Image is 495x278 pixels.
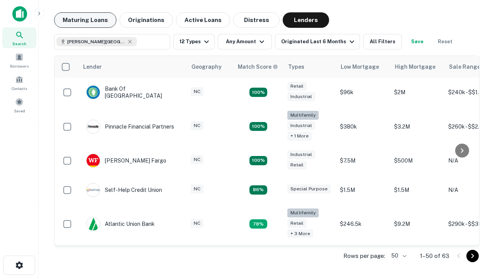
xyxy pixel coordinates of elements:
[79,56,187,78] th: Lender
[288,62,304,71] div: Types
[249,88,267,97] div: Matching Properties: 15, hasApolloMatch: undefined
[87,183,100,197] img: picture
[287,111,319,120] div: Multifamily
[187,56,233,78] th: Geography
[390,78,444,107] td: $2M
[119,12,173,28] button: Originations
[87,154,100,167] img: picture
[249,122,267,131] div: Matching Properties: 23, hasApolloMatch: undefined
[87,86,100,99] img: picture
[238,63,277,71] h6: Match Score
[233,12,280,28] button: Distress
[388,250,408,261] div: 50
[191,87,203,96] div: NC
[283,12,329,28] button: Lenders
[67,38,125,45] span: [PERSON_NAME][GEOGRAPHIC_DATA], [GEOGRAPHIC_DATA]
[283,56,336,78] th: Types
[336,78,390,107] td: $96k
[83,62,102,71] div: Lender
[249,156,267,165] div: Matching Properties: 14, hasApolloMatch: undefined
[390,107,444,146] td: $3.2M
[390,56,444,78] th: High Mortgage
[2,27,36,48] a: Search
[287,185,331,193] div: Special Purpose
[249,219,267,229] div: Matching Properties: 10, hasApolloMatch: undefined
[2,50,36,71] a: Borrowers
[233,56,283,78] th: Capitalize uses an advanced AI algorithm to match your search with the best lender. The match sco...
[390,175,444,205] td: $1.5M
[287,132,312,141] div: + 1 more
[191,121,203,130] div: NC
[466,250,479,262] button: Go to next page
[287,219,307,228] div: Retail
[87,217,100,231] img: picture
[191,62,222,71] div: Geography
[249,185,267,195] div: Matching Properties: 11, hasApolloMatch: undefined
[390,205,444,244] td: $9.2M
[54,12,116,28] button: Maturing Loans
[336,146,390,175] td: $7.5M
[449,62,480,71] div: Sale Range
[363,34,402,49] button: All Filters
[2,72,36,93] a: Contacts
[2,95,36,115] a: Saved
[287,92,315,101] div: Industrial
[191,185,203,193] div: NC
[173,34,215,49] button: 12 Types
[14,108,25,114] span: Saved
[336,107,390,146] td: $380k
[287,208,319,217] div: Multifamily
[390,146,444,175] td: $500M
[343,251,385,261] p: Rows per page:
[12,85,27,92] span: Contacts
[287,150,315,159] div: Industrial
[12,41,26,47] span: Search
[405,34,430,49] button: Save your search to get updates of matches that match your search criteria.
[433,34,457,49] button: Reset
[287,161,307,170] div: Retail
[420,251,449,261] p: 1–50 of 63
[456,216,495,253] iframe: Chat Widget
[176,12,230,28] button: Active Loans
[275,34,360,49] button: Originated Last 6 Months
[336,175,390,205] td: $1.5M
[287,229,313,238] div: + 3 more
[218,34,272,49] button: Any Amount
[86,217,155,231] div: Atlantic Union Bank
[10,63,29,69] span: Borrowers
[86,183,162,197] div: Self-help Credit Union
[86,85,179,99] div: Bank Of [GEOGRAPHIC_DATA]
[86,154,166,168] div: [PERSON_NAME] Fargo
[281,37,357,46] div: Originated Last 6 Months
[287,82,307,91] div: Retail
[191,219,203,228] div: NC
[287,121,315,130] div: Industrial
[395,62,435,71] div: High Mortgage
[12,6,27,22] img: capitalize-icon.png
[336,56,390,78] th: Low Mortgage
[341,62,379,71] div: Low Mortgage
[191,155,203,164] div: NC
[336,205,390,244] td: $246.5k
[87,120,100,133] img: picture
[238,63,278,71] div: Capitalize uses an advanced AI algorithm to match your search with the best lender. The match sco...
[86,120,174,134] div: Pinnacle Financial Partners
